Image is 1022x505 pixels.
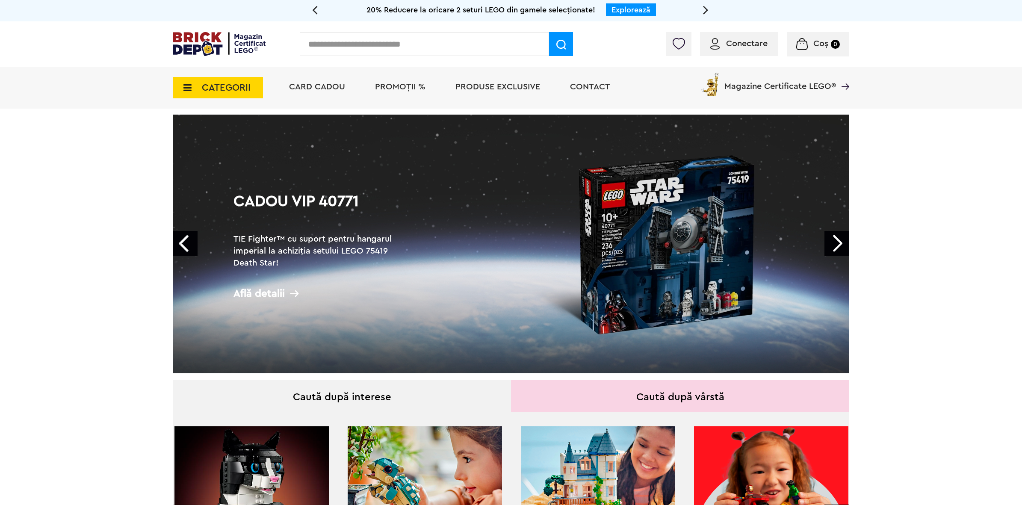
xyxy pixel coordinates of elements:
a: PROMOȚII % [375,83,425,91]
a: Cadou VIP 40771TIE Fighter™ cu suport pentru hangarul imperial la achiziția setului LEGO 75419 De... [173,115,849,373]
h2: TIE Fighter™ cu suport pentru hangarul imperial la achiziția setului LEGO 75419 Death Star! [233,233,405,269]
span: Magazine Certificate LEGO® [724,71,836,91]
a: Next [824,231,849,256]
span: CATEGORII [202,83,251,92]
a: Produse exclusive [455,83,540,91]
h1: Cadou VIP 40771 [233,194,405,224]
a: Card Cadou [289,83,345,91]
div: Caută după vârstă [511,380,849,412]
a: Magazine Certificate LEGO® [836,71,849,80]
span: 20% Reducere la oricare 2 seturi LEGO din gamele selecționate! [366,6,595,14]
span: Coș [813,39,828,48]
small: 0 [831,40,840,49]
div: Caută după interese [173,380,511,412]
a: Contact [570,83,610,91]
a: Explorează [611,6,650,14]
a: Conectare [710,39,768,48]
div: Află detalii [233,288,405,299]
a: Prev [173,231,198,256]
span: Conectare [726,39,768,48]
